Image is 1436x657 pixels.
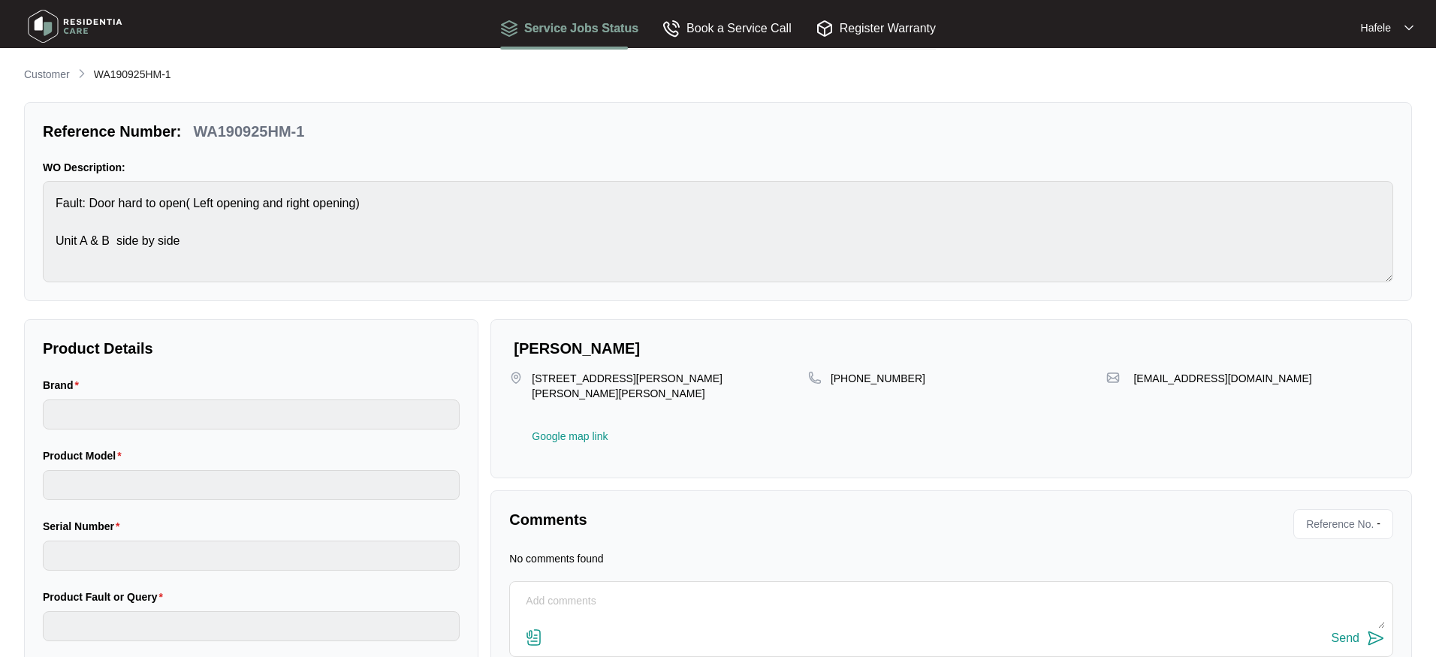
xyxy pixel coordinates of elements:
[43,338,460,359] p: Product Details
[21,67,73,83] a: Customer
[500,20,518,38] img: Service Jobs Status icon
[43,448,128,463] label: Product Model
[808,371,822,384] img: map-pin
[532,371,796,416] p: [STREET_ADDRESS][PERSON_NAME][PERSON_NAME][PERSON_NAME]
[43,470,460,500] input: Product Model
[662,20,680,38] img: Book a Service Call icon
[23,4,128,49] img: residentia care logo
[532,431,608,442] a: Google map link
[43,378,85,393] label: Brand
[1377,513,1386,535] p: -
[1367,629,1385,647] img: send-icon.svg
[94,68,171,80] span: WA190925HM-1
[509,371,523,384] img: map-pin
[43,519,125,534] label: Serial Number
[43,589,169,604] label: Product Fault or Query
[500,19,638,38] div: Service Jobs Status
[1404,24,1413,32] img: dropdown arrow
[1332,628,1385,649] button: Send
[43,121,182,142] p: Reference Number:
[662,19,792,38] div: Book a Service Call
[43,611,460,641] input: Product Fault or Query
[194,121,305,142] p: WA190925HM-1
[525,628,543,646] img: file-attachment-doc.svg
[1133,371,1311,386] p: [EMAIL_ADDRESS][DOMAIN_NAME]
[509,509,940,530] p: Comments
[43,541,460,571] input: Serial Number
[1361,20,1391,35] p: Hafele
[509,551,603,566] p: No comments found
[1300,513,1374,535] span: Reference No.
[76,68,88,80] img: chevron-right
[816,19,936,38] div: Register Warranty
[1332,631,1359,645] div: Send
[43,181,1393,282] textarea: Fault: Door hard to open( Left opening and right opening) Unit A & B side by side
[831,371,925,386] p: [PHONE_NUMBER]
[24,67,70,82] p: Customer
[816,20,834,38] img: Register Warranty icon
[43,160,1393,175] p: WO Description:
[514,338,1393,359] p: [PERSON_NAME]
[43,399,460,429] input: Brand
[1106,371,1120,384] img: map-pin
